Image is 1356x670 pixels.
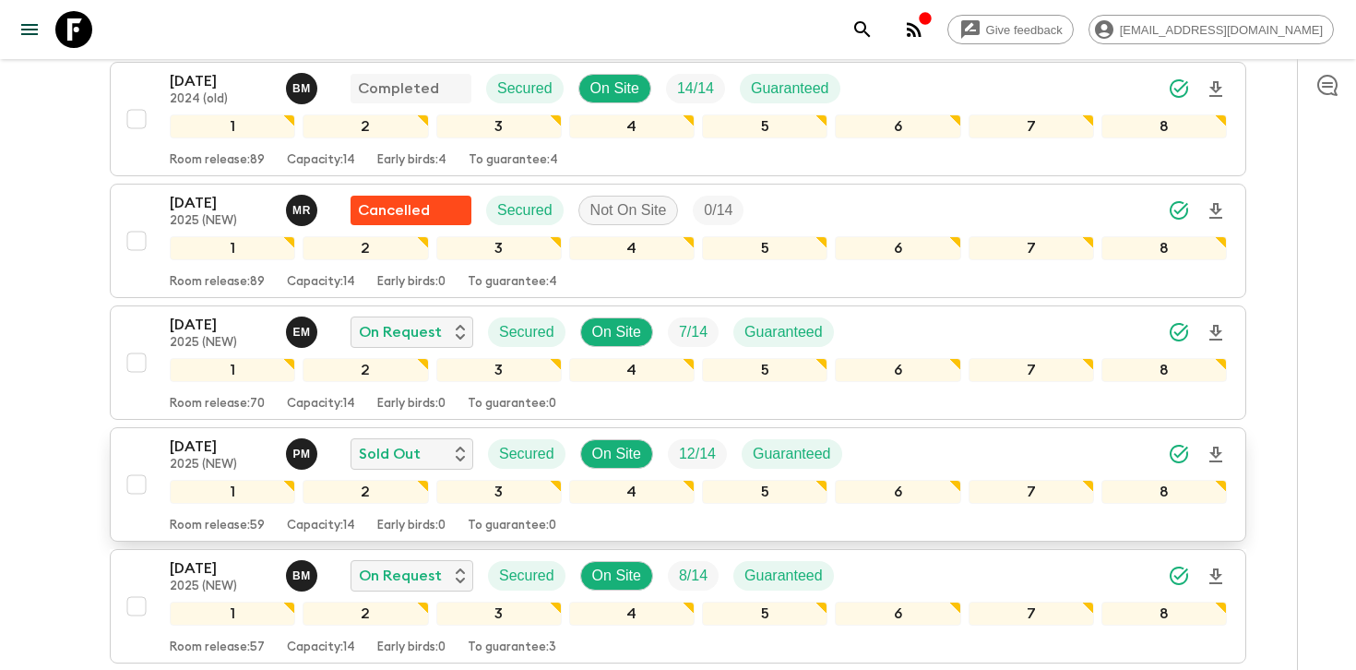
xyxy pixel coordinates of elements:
[499,321,554,343] p: Secured
[377,640,446,655] p: Early birds: 0
[292,203,311,218] p: M R
[499,565,554,587] p: Secured
[286,317,321,348] button: EM
[1168,321,1190,343] svg: Synced Successfully
[303,114,428,138] div: 2
[287,519,355,533] p: Capacity: 14
[170,580,271,594] p: 2025 (NEW)
[969,236,1094,260] div: 7
[1205,200,1227,222] svg: Download Onboarding
[679,443,716,465] p: 12 / 14
[1088,15,1334,44] div: [EMAIL_ADDRESS][DOMAIN_NAME]
[110,427,1246,542] button: [DATE]2025 (NEW)Paula MedeirosSold OutSecuredOn SiteTrip FillGuaranteed12345678Room release:59Cap...
[377,153,446,168] p: Early birds: 4
[488,317,565,347] div: Secured
[170,397,265,412] p: Room release: 70
[286,560,321,592] button: BM
[835,236,960,260] div: 6
[744,565,823,587] p: Guaranteed
[1101,114,1227,138] div: 8
[702,114,827,138] div: 5
[358,199,430,221] p: Cancelled
[569,358,695,382] div: 4
[377,275,446,290] p: Early birds: 0
[359,321,442,343] p: On Request
[835,358,960,382] div: 6
[578,196,679,225] div: Not On Site
[469,153,558,168] p: To guarantee: 4
[969,602,1094,626] div: 7
[969,358,1094,382] div: 7
[468,519,556,533] p: To guarantee: 0
[436,236,562,260] div: 3
[947,15,1074,44] a: Give feedback
[292,568,311,583] p: B M
[286,438,321,470] button: PM
[592,565,641,587] p: On Site
[702,602,827,626] div: 5
[359,443,421,465] p: Sold Out
[1101,480,1227,504] div: 8
[377,519,446,533] p: Early birds: 0
[436,114,562,138] div: 3
[1101,358,1227,382] div: 8
[693,196,743,225] div: Trip Fill
[286,200,321,215] span: Mario Rangel
[702,358,827,382] div: 5
[110,184,1246,298] button: [DATE]2025 (NEW)Mario RangelFlash Pack cancellationSecuredNot On SiteTrip Fill12345678Room releas...
[569,114,695,138] div: 4
[668,317,719,347] div: Trip Fill
[677,78,714,100] p: 14 / 14
[286,566,321,580] span: Bruno Melo
[170,336,271,351] p: 2025 (NEW)
[668,439,727,469] div: Trip Fill
[1205,566,1227,588] svg: Download Onboarding
[702,236,827,260] div: 5
[753,443,831,465] p: Guaranteed
[835,480,960,504] div: 6
[468,397,556,412] p: To guarantee: 0
[286,322,321,337] span: Eduardo Miranda
[436,602,562,626] div: 3
[303,480,428,504] div: 2
[704,199,732,221] p: 0 / 14
[170,314,271,336] p: [DATE]
[1205,444,1227,466] svg: Download Onboarding
[436,358,562,382] div: 3
[303,236,428,260] div: 2
[110,62,1246,176] button: [DATE]2024 (old)Bruno MeloCompletedSecuredOn SiteTrip FillGuaranteed12345678Room release:89Capaci...
[1168,565,1190,587] svg: Synced Successfully
[569,236,695,260] div: 4
[351,196,471,225] div: Flash Pack cancellation
[580,561,653,591] div: On Site
[844,11,881,48] button: search adventures
[1101,236,1227,260] div: 8
[486,74,564,103] div: Secured
[497,199,553,221] p: Secured
[1205,322,1227,344] svg: Download Onboarding
[592,321,641,343] p: On Site
[170,519,265,533] p: Room release: 59
[702,480,827,504] div: 5
[569,602,695,626] div: 4
[11,11,48,48] button: menu
[286,444,321,459] span: Paula Medeiros
[110,549,1246,664] button: [DATE]2025 (NEW)Bruno MeloOn RequestSecuredOn SiteTrip FillGuaranteed12345678Room release:57Capac...
[486,196,564,225] div: Secured
[170,114,295,138] div: 1
[1205,78,1227,101] svg: Download Onboarding
[578,74,651,103] div: On Site
[286,195,321,226] button: MR
[590,78,639,100] p: On Site
[170,70,271,92] p: [DATE]
[976,23,1073,37] span: Give feedback
[569,480,695,504] div: 4
[377,397,446,412] p: Early birds: 0
[835,114,960,138] div: 6
[287,275,355,290] p: Capacity: 14
[436,480,562,504] div: 3
[1168,199,1190,221] svg: Synced Successfully
[170,480,295,504] div: 1
[969,480,1094,504] div: 7
[1101,602,1227,626] div: 8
